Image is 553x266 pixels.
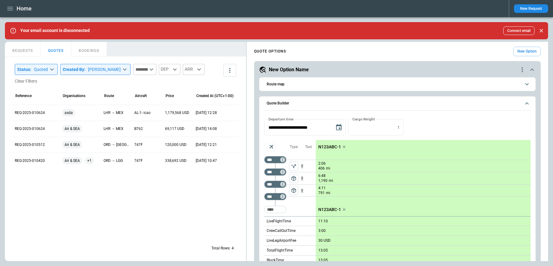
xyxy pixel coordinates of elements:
p: LHR → MEX [104,126,124,131]
p: 3:00 [318,229,326,233]
p: 6:48 [318,174,326,178]
p: AL-1- icao [134,110,151,115]
div: ARR [183,64,205,75]
p: B762 [134,126,143,131]
p: 747F [134,158,143,163]
p: 05/06/2025 12:21 [196,142,217,147]
span: Aircraft selection [267,142,276,151]
button: New Option Namequote-option-actions [259,66,536,73]
button: REQUESTS [5,42,41,57]
p: Type [290,144,298,150]
p: 0 [301,172,316,184]
p: t [398,125,399,130]
span: Type of sector [289,162,298,171]
p: 0 [301,185,316,196]
p: 1,190 [318,178,327,183]
button: BOOKINGS [71,42,107,57]
div: quote-option-actions [519,66,526,73]
div: Organisations [63,94,85,98]
p: 4 [232,246,234,251]
p: 12/08/2025 12:28 [196,110,217,115]
h6: Quote Builder [267,101,289,105]
p: 69,117 USD [165,126,184,131]
button: New Option [513,47,541,56]
button: Choose date, selected date is Aug 19, 2025 [333,121,345,134]
p: 747F [134,142,143,147]
span: asda [62,105,75,121]
p: 25/06/2025 14:08 [196,126,217,131]
p: N123ABC-1 [318,144,341,150]
div: Too short [264,206,286,213]
button: left aligned [289,186,298,195]
h5: New Option Name [269,66,309,73]
button: Quote Builder [264,96,531,111]
p: 13:05 [318,258,328,263]
button: Connect email [503,26,535,35]
p: CrewCallOutTime [267,228,296,233]
button: New Request [514,4,548,13]
p: REQ-2025-010420 [15,158,45,163]
p: LiveFlightTime [267,219,291,224]
span: Type of sector [289,186,298,195]
p: LiveLegAirportFee [267,238,296,243]
div: Reference [15,94,32,98]
div: Too short [264,193,286,200]
div: Aircraft [135,94,147,98]
div: Status : [17,66,48,72]
p: REQ-2025-010624 [15,126,45,131]
p: Your email account is disconnected [20,28,90,33]
p: Total Rows: [211,246,230,251]
p: 11:10 [318,219,328,224]
button: Close [537,26,546,35]
span: package_2 [291,175,297,182]
p: BlockTime [267,258,284,263]
p: mi [329,178,333,183]
span: package_2 [291,187,297,194]
p: Taxi [305,144,312,150]
p: 791 [318,190,325,196]
p: 08/05/2025 10:47 [196,158,217,163]
button: Clear Filters [15,77,37,85]
p: N123ABC-1 [318,207,341,212]
div: [PERSON_NAME] [88,66,121,72]
div: Too short [264,156,286,163]
p: 338,692 USD [165,158,186,163]
span: Air & SEA [62,137,82,153]
h6: Route map [267,82,284,86]
p: mi [326,166,330,171]
p: 406 [318,166,325,171]
p: ORD → LGG [104,158,123,163]
p: REQ-2025-010624 [15,110,45,115]
p: TotalFlightTime [267,248,293,253]
p: mi [326,190,330,196]
p: 1,179,568 USD [165,110,189,115]
div: Created At (UTC+1:00) [196,94,233,98]
p: 0 [301,160,316,172]
div: Quoted [34,66,48,72]
button: left aligned [289,162,298,171]
label: Cargo Weight [352,116,375,122]
p: 2:06 [318,161,326,166]
div: Created By : [63,66,121,72]
span: Type of sector [289,174,298,183]
div: Route [104,94,114,98]
p: 120,000 USD [165,142,186,147]
label: Departure time [269,116,294,122]
h1: Home [17,5,32,12]
div: dismiss [537,24,546,37]
p: REQ-2025-010512 [15,142,45,147]
p: 13:05 [318,248,328,253]
p: ORD → JFK [104,142,129,147]
button: left aligned [289,174,298,183]
span: +1 [85,153,94,169]
div: Price [166,94,174,98]
p: LHR → MEX [104,110,124,115]
button: QUOTES [41,42,71,57]
p: 4:11 [318,186,326,190]
h4: QUOTE OPTIONS [254,50,286,53]
button: more [223,64,236,77]
div: Too short [264,168,286,176]
div: DEP [159,64,180,75]
button: Route map [264,77,531,91]
div: Too short [264,181,286,188]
